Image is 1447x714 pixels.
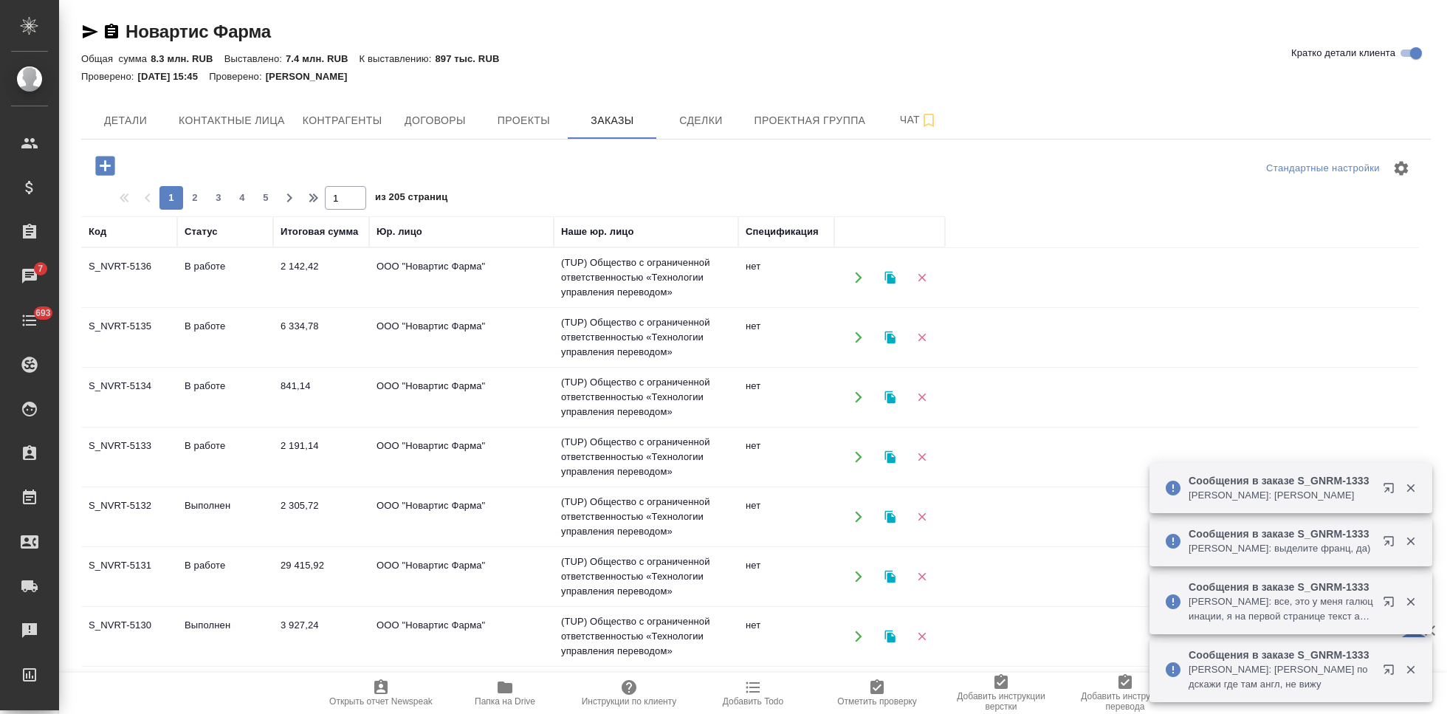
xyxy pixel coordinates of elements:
td: S_NVRT-5131 [81,551,177,603]
td: Выполнен [177,491,273,543]
a: Новартис Фарма [126,21,271,41]
td: 2 305,72 [273,491,369,543]
p: Проверено: [209,71,266,82]
p: Сообщения в заказе S_GNRM-1333 [1189,473,1373,488]
button: Удалить [907,562,937,592]
span: 4 [230,190,254,205]
button: Клонировать [875,442,905,473]
button: Скопировать ссылку [103,23,120,41]
td: (TUP) Общество с ограниченной ответственностью «Технологии управления переводом» [554,607,738,666]
td: ООО "Новартис Фарма" [369,551,554,603]
button: Инструкции по клиенту [567,673,691,714]
td: ООО "Новартис Фарма" [369,371,554,423]
button: Открыть [843,382,873,413]
td: В работе [177,312,273,363]
span: Папка на Drive [475,696,535,707]
span: Инструкции по клиенту [582,696,677,707]
button: Добавить инструкции верстки [939,673,1063,714]
button: 2 [183,186,207,210]
p: Выставлено: [224,53,286,64]
td: Выполнен [177,611,273,662]
td: (TUP) Общество с ограниченной ответственностью «Технологии управления переводом» [554,368,738,427]
td: (TUP) Общество с ограниченной ответственностью «Технологии управления переводом» [554,487,738,546]
td: В работе [177,371,273,423]
button: Добавить Todo [691,673,815,714]
button: Открыть [843,263,873,293]
td: (TUP) Общество с ограниченной ответственностью «Технологии управления переводом» [554,547,738,606]
button: Открыть отчет Newspeak [319,673,443,714]
td: ООО "Новартис Фарма" [369,252,554,303]
td: В работе [177,551,273,603]
div: Спецификация [746,224,819,239]
p: [PERSON_NAME] [266,71,359,82]
span: Настроить таблицу [1384,151,1419,186]
td: S_NVRT-5130 [81,611,177,662]
button: Папка на Drive [443,673,567,714]
td: нет [738,551,834,603]
div: Юр. лицо [377,224,422,239]
span: Договоры [399,111,470,130]
span: Проектная группа [754,111,865,130]
div: Код [89,224,106,239]
button: Отметить проверку [815,673,939,714]
td: ООО "Новартис Фарма" [369,491,554,543]
button: Удалить [907,622,937,652]
td: 2 142,42 [273,252,369,303]
span: 7 [29,261,52,276]
span: Заказы [577,111,647,130]
td: 3 927,24 [273,611,369,662]
p: Общая сумма [81,53,151,64]
td: ООО "Новартис Фарма" [369,611,554,662]
span: Добавить инструкции перевода [1072,691,1178,712]
button: Клонировать [875,622,905,652]
button: Открыть [843,442,873,473]
svg: Подписаться [920,111,938,129]
p: [PERSON_NAME]: [PERSON_NAME] [1189,488,1373,503]
button: Открыть в новой вкладке [1374,473,1409,509]
p: [PERSON_NAME]: все, это у меня галюцинации, я на первой странице текст англом увидела))) [1189,594,1373,624]
div: split button [1262,157,1384,180]
button: Клонировать [875,382,905,413]
button: Клонировать [875,502,905,532]
a: 7 [4,258,55,295]
button: Открыть [843,502,873,532]
td: S_NVRT-5132 [81,491,177,543]
button: Открыть [843,323,873,353]
span: Добавить инструкции верстки [948,691,1054,712]
div: Статус [185,224,218,239]
button: Открыть в новой вкладке [1374,526,1409,562]
td: 29 415,92 [273,551,369,603]
p: Сообщения в заказе S_GNRM-1333 [1189,648,1373,662]
p: 897 тыс. RUB [435,53,510,64]
button: Открыть [843,562,873,592]
button: Удалить [907,382,937,413]
button: Открыть [843,622,873,652]
button: Удалить [907,442,937,473]
button: Добавить проект [85,151,126,181]
button: Клонировать [875,263,905,293]
td: нет [738,371,834,423]
td: ООО "Новартис Фарма" [369,431,554,483]
button: 5 [254,186,278,210]
span: 3 [207,190,230,205]
span: Сделки [665,111,736,130]
p: Проверено: [81,71,138,82]
button: Закрыть [1395,595,1426,608]
td: нет [738,611,834,662]
td: S_NVRT-5134 [81,371,177,423]
button: 4 [230,186,254,210]
td: S_NVRT-5136 [81,252,177,303]
td: нет [738,431,834,483]
span: Чат [883,111,954,129]
td: нет [738,252,834,303]
span: Отметить проверку [837,696,916,707]
a: 693 [4,302,55,339]
span: Контрагенты [303,111,382,130]
button: 3 [207,186,230,210]
td: (TUP) Общество с ограниченной ответственностью «Технологии управления переводом» [554,248,738,307]
td: нет [738,491,834,543]
td: S_NVRT-5135 [81,312,177,363]
p: Сообщения в заказе S_GNRM-1333 [1189,526,1373,541]
p: Сообщения в заказе S_GNRM-1333 [1189,580,1373,594]
button: Клонировать [875,323,905,353]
